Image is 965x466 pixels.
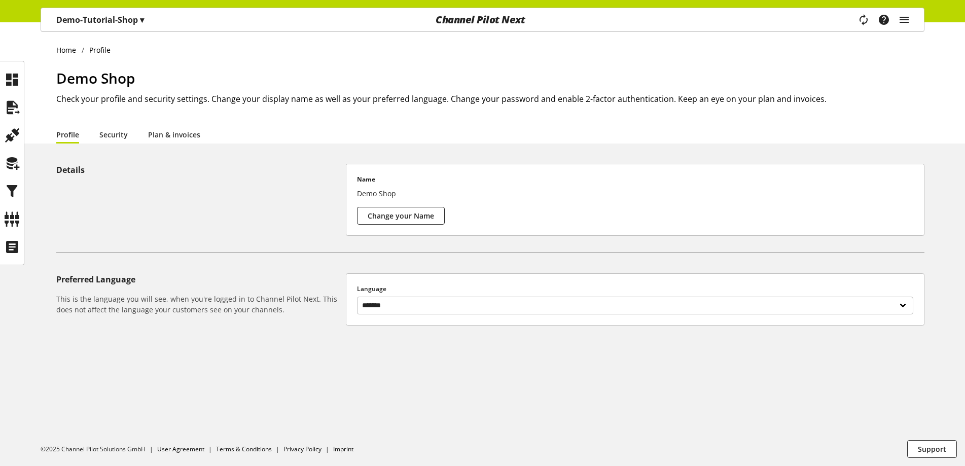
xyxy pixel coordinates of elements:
[918,444,946,454] span: Support
[368,210,434,221] span: Change your Name
[41,8,924,32] nav: main navigation
[907,440,957,458] button: Support
[357,284,386,293] span: Language
[56,273,342,285] h5: Preferred Language
[56,93,924,105] h2: Check your profile and security settings. Change your display name as well as your preferred lang...
[216,445,272,453] a: Terms & Conditions
[357,207,445,225] button: Change your Name
[99,129,128,140] a: Security
[148,129,200,140] a: Plan & invoices
[56,129,79,140] a: Profile
[283,445,321,453] a: Privacy Policy
[56,45,82,55] a: Home
[333,445,353,453] a: Imprint
[357,175,913,188] p: Name
[56,68,135,88] span: Demo Shop
[56,294,342,315] h6: This is the language you will see, when you're logged in to Channel Pilot Next. This does not aff...
[140,14,144,25] span: ▾
[56,14,144,26] p: Demo-Tutorial-Shop
[56,164,342,176] h5: Details
[357,188,913,207] p: Demo Shop
[41,445,157,454] li: ©2025 Channel Pilot Solutions GmbH
[157,445,204,453] a: User Agreement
